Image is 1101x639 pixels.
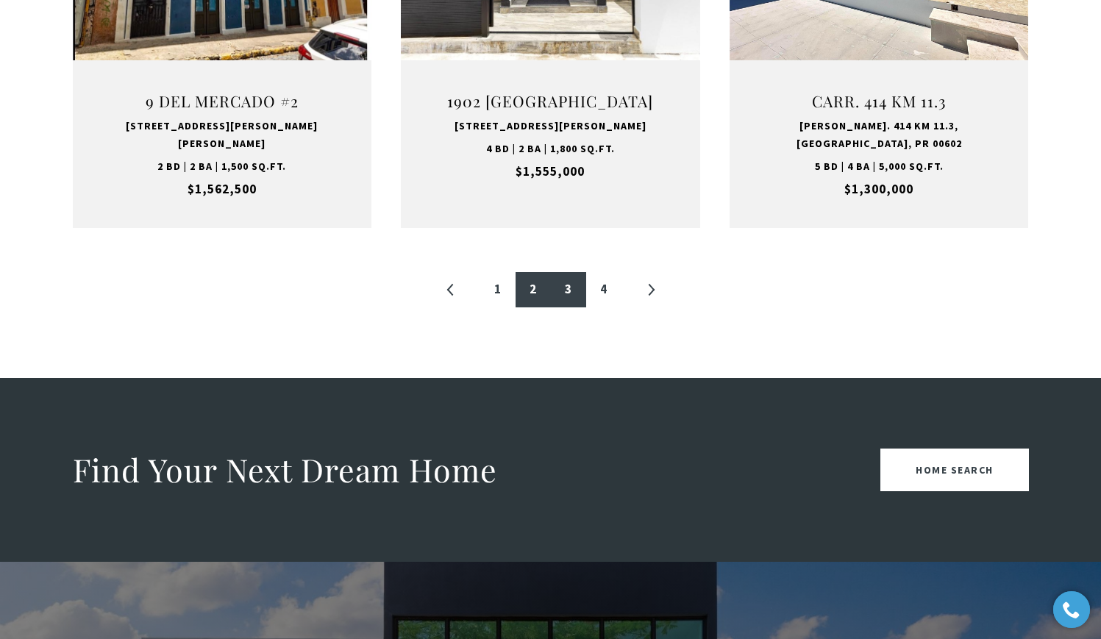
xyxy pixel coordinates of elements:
a: 3 [551,272,586,307]
a: 1 [480,272,516,307]
li: Next page [633,272,669,307]
a: 2 [516,272,551,307]
a: Home Search [880,449,1029,491]
a: « [433,272,468,307]
li: Previous page [433,272,468,307]
h2: Find Your Next Dream Home [73,449,497,490]
a: » [633,272,669,307]
a: 4 [586,272,621,307]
